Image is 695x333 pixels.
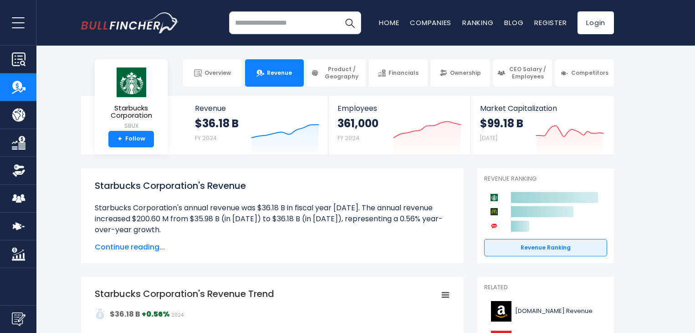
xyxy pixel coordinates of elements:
small: SBUX [102,122,160,130]
a: Login [577,11,614,34]
a: Revenue [245,59,304,87]
span: Revenue [267,69,292,77]
span: CEO Salary / Employees [508,66,548,80]
strong: $36.18 B [195,116,239,130]
a: Competitors [555,59,614,87]
button: Search [338,11,361,34]
img: Yum! Brands competitors logo [489,221,500,232]
a: Ranking [462,18,493,27]
img: AMZN logo [490,301,512,322]
a: Overview [183,59,242,87]
a: Blog [504,18,523,27]
a: Employees 361,000 FY 2024 [328,96,470,155]
a: Go to homepage [81,12,179,33]
span: Product / Geography [322,66,362,80]
a: Revenue Ranking [484,239,607,256]
a: Ownership [431,59,490,87]
h1: Starbucks Corporation's Revenue [95,179,450,193]
a: Register [534,18,567,27]
img: Ownership [12,164,26,177]
a: Starbucks Corporation SBUX [102,67,161,131]
span: Revenue [195,104,319,113]
small: [DATE] [480,134,497,142]
p: Related [484,284,607,291]
p: Revenue Ranking [484,175,607,183]
span: Employees [337,104,461,113]
a: +Follow [108,131,154,147]
a: CEO Salary / Employees [493,59,552,87]
a: Companies [410,18,451,27]
a: Market Capitalization $99.18 B [DATE] [471,96,613,155]
strong: 361,000 [337,116,378,130]
span: Starbucks Corporation [102,104,160,120]
strong: $36.18 B [110,309,140,319]
strong: + [118,135,122,143]
img: McDonald's Corporation competitors logo [489,206,500,217]
small: FY 2024 [195,134,217,142]
a: [DOMAIN_NAME] Revenue [484,299,607,324]
span: Market Capitalization [480,104,604,113]
a: Financials [369,59,428,87]
a: Home [379,18,399,27]
img: Starbucks Corporation competitors logo [489,192,500,203]
span: Continue reading... [95,242,450,253]
span: Competitors [571,69,608,77]
small: FY 2024 [337,134,359,142]
img: addasd [95,308,106,319]
a: Product / Geography [307,59,366,87]
span: 2024 [171,312,184,318]
span: Overview [204,69,231,77]
span: Financials [388,69,419,77]
a: Revenue $36.18 B FY 2024 [186,96,328,155]
img: bullfincher logo [81,12,179,33]
strong: +0.56% [142,309,170,319]
tspan: Starbucks Corporation's Revenue Trend [95,287,274,300]
span: Ownership [450,69,481,77]
strong: $99.18 B [480,116,523,130]
li: Starbucks Corporation's annual revenue was $36.18 B in fiscal year [DATE]. The annual revenue inc... [95,203,450,235]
